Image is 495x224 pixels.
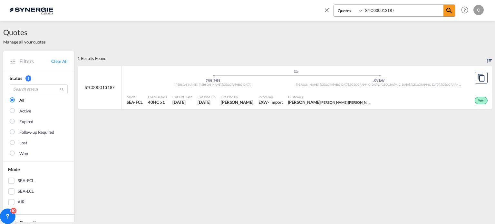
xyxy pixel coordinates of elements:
[477,74,485,82] md-icon: assets/icons/custom/copyQuote.svg
[445,7,453,15] md-icon: icon-magnify
[288,99,372,105] span: Kayla Forget AEBI SCHMIDT
[198,99,216,105] span: 11 Jul 2025
[475,97,488,104] div: Won
[221,99,253,105] span: Pablo Gomez Saldarriaga
[258,94,283,99] span: Incoterms
[443,5,455,16] span: icon-magnify
[18,199,24,205] div: AIR
[8,188,69,195] md-checkbox: SEA-LCL
[19,97,24,104] div: All
[473,5,484,15] div: O
[374,79,380,82] span: J0V
[10,75,68,82] div: Status 1
[172,99,192,105] span: 11 Jul 2025
[77,51,106,65] div: 1 Results Found
[258,99,283,105] div: EXW import
[206,79,214,82] span: 7451
[363,5,443,16] input: Enter Quotation Number
[320,100,375,105] span: [PERSON_NAME] [PERSON_NAME]
[222,83,251,86] span: [GEOGRAPHIC_DATA]
[292,70,300,73] md-icon: assets/icons/custom/ship-fill.svg
[268,99,283,105] div: - import
[60,87,64,92] md-icon: icon-magnify
[148,94,167,99] span: Load Details
[127,99,143,105] span: SEA-FCL
[172,94,192,99] span: Cut Off Date
[19,151,28,157] div: Won
[221,94,253,99] span: Created By
[213,79,214,82] span: |
[10,3,53,17] img: 1f56c880d42311ef80fc7dca854c8e59.png
[214,79,220,82] span: 7451
[148,99,167,105] span: 40HC x 1
[487,51,492,65] div: Sort by: Created On
[380,79,385,82] span: J0V
[19,140,27,146] div: Lost
[10,84,68,94] input: Search status
[198,94,216,99] span: Created On
[19,119,33,125] div: Expired
[288,94,372,99] span: Customer
[175,83,222,86] span: [PERSON_NAME], [PERSON_NAME]
[18,188,34,195] div: SEA-LCL
[459,5,470,15] span: Help
[51,58,68,64] a: Clear All
[8,167,20,172] span: Mode
[478,99,486,103] span: Won
[78,66,492,110] div: SYC000013187 assets/icons/custom/ship-fill.svgassets/icons/custom/roll-o-plane.svgOrigin Netherla...
[25,75,31,82] span: 1
[258,99,268,105] div: EXW
[19,108,31,114] div: Active
[127,94,143,99] span: Mode
[221,83,222,86] span: ,
[10,75,22,81] span: Status
[19,58,51,65] span: Filters
[3,27,46,37] span: Quotes
[379,79,380,82] span: |
[8,199,69,205] md-checkbox: AIR
[85,84,115,90] span: SYC000013187
[459,5,473,16] div: Help
[3,39,46,45] span: Manage all your quotes
[323,5,334,20] span: icon-close
[19,129,54,136] div: Follow-up Required
[475,72,488,83] button: Copy Quote
[323,6,330,14] md-icon: icon-close
[8,178,69,184] md-checkbox: SEA-FCL
[18,178,34,184] div: SEA-FCL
